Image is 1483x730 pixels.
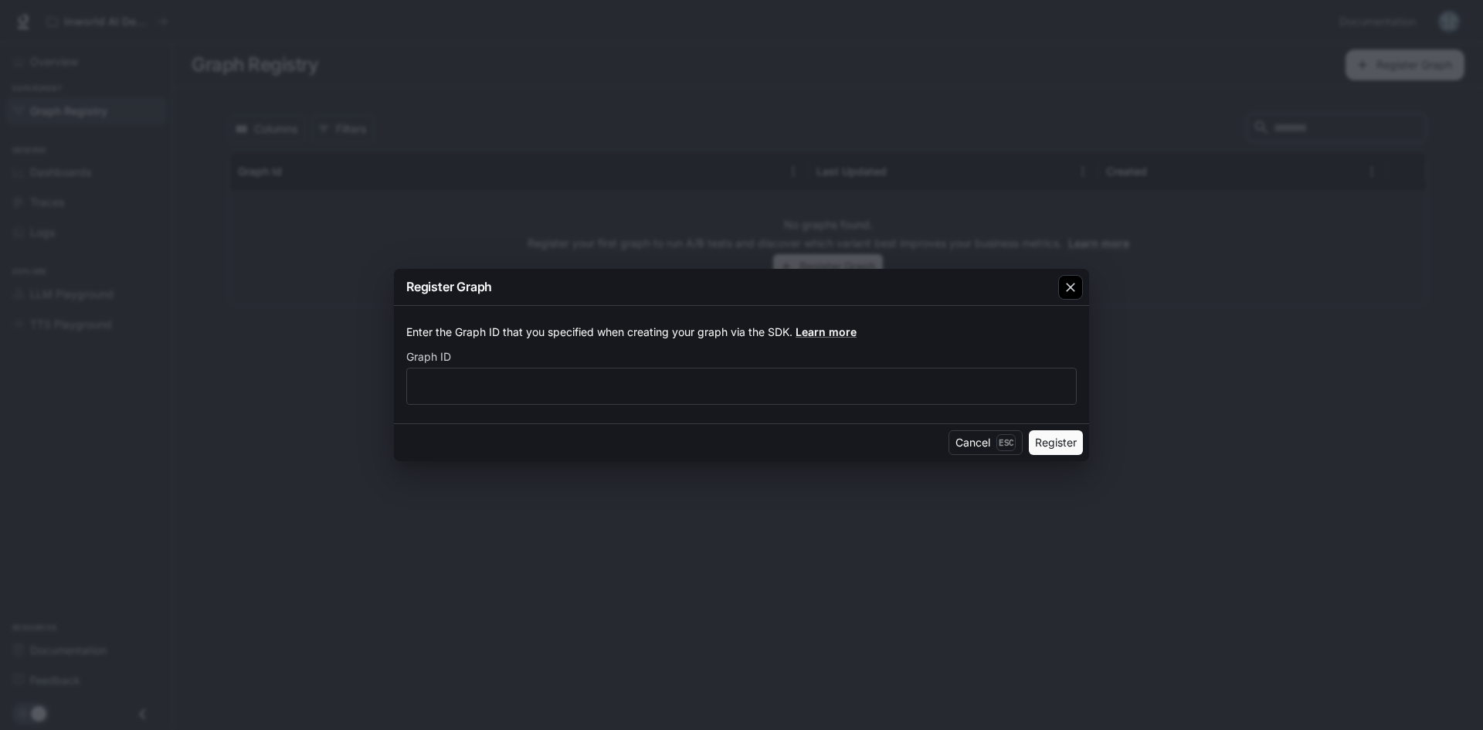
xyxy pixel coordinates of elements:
[406,324,1077,340] p: Enter the Graph ID that you specified when creating your graph via the SDK.
[949,430,1023,455] button: CancelEsc
[1029,430,1083,455] button: Register
[406,277,492,296] p: Register Graph
[796,325,857,338] a: Learn more
[406,351,451,362] p: Graph ID
[996,434,1016,451] p: Esc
